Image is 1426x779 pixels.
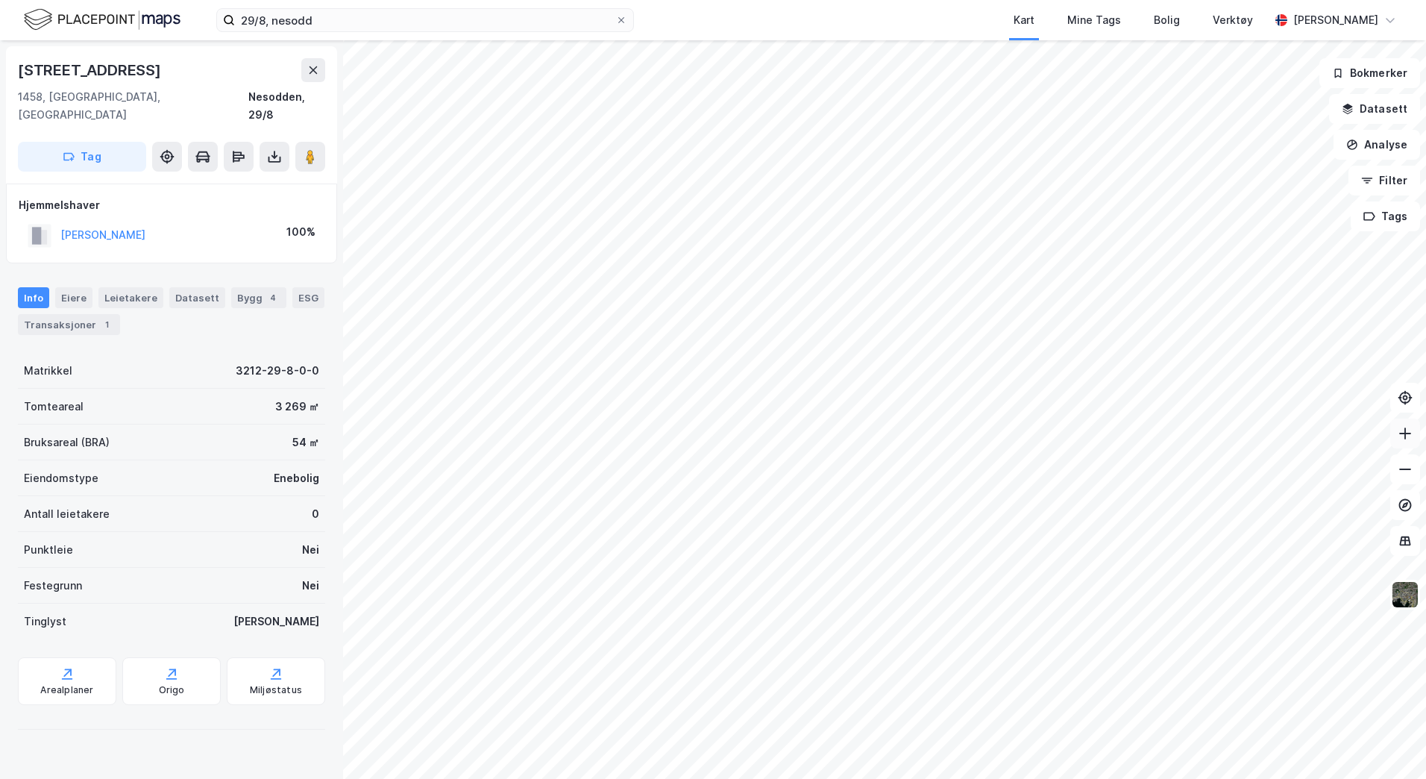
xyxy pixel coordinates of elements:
div: Verktøy [1213,11,1253,29]
div: Tinglyst [24,613,66,631]
div: Hjemmelshaver [19,196,324,214]
div: Eiere [55,287,92,308]
div: 1458, [GEOGRAPHIC_DATA], [GEOGRAPHIC_DATA] [18,88,248,124]
iframe: Chat Widget [1351,707,1426,779]
button: Datasett [1329,94,1420,124]
div: Tomteareal [24,398,84,416]
div: Eiendomstype [24,469,98,487]
div: Punktleie [24,541,73,559]
div: Kontrollprogram for chat [1351,707,1426,779]
div: Leietakere [98,287,163,308]
div: Bygg [231,287,286,308]
div: [PERSON_NAME] [233,613,319,631]
div: Festegrunn [24,577,82,595]
button: Filter [1348,166,1420,195]
img: 9k= [1391,581,1419,609]
div: Kart [1014,11,1034,29]
div: Nei [302,577,319,595]
div: Nei [302,541,319,559]
div: 3212-29-8-0-0 [236,362,319,380]
button: Analyse [1334,130,1420,160]
div: Matrikkel [24,362,72,380]
div: Antall leietakere [24,505,110,523]
button: Bokmerker [1319,58,1420,88]
div: Miljøstatus [250,684,302,696]
div: 4 [266,290,280,305]
div: 100% [286,223,315,241]
div: Bruksareal (BRA) [24,434,110,451]
div: Origo [159,684,185,696]
div: 0 [312,505,319,523]
div: [STREET_ADDRESS] [18,58,164,82]
div: Transaksjoner [18,314,120,335]
div: ESG [292,287,324,308]
div: Nesodden, 29/8 [248,88,325,124]
div: [PERSON_NAME] [1293,11,1378,29]
div: Arealplaner [40,684,93,696]
div: 54 ㎡ [292,434,319,451]
div: 1 [99,317,114,332]
div: Datasett [169,287,225,308]
div: Enebolig [274,469,319,487]
button: Tag [18,142,146,172]
input: Søk på adresse, matrikkel, gårdeiere, leietakere eller personer [235,9,615,31]
div: Mine Tags [1067,11,1121,29]
div: Info [18,287,49,308]
img: logo.f888ab2527a4732fd821a326f86c7f29.svg [24,7,180,33]
div: 3 269 ㎡ [275,398,319,416]
button: Tags [1351,201,1420,231]
div: Bolig [1154,11,1180,29]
